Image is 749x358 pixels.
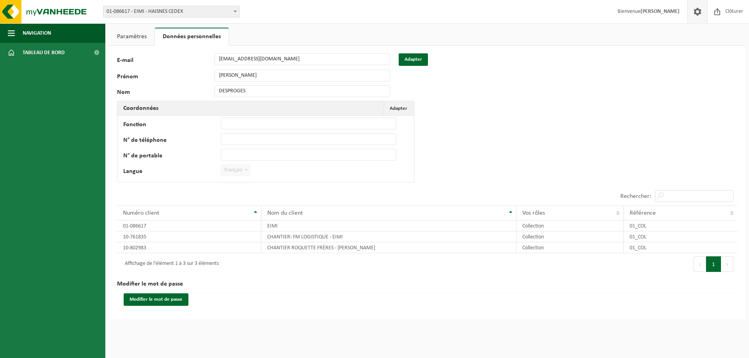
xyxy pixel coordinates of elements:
[516,231,624,242] td: Collection
[390,106,407,111] span: Adapter
[641,9,680,14] strong: [PERSON_NAME]
[117,57,215,66] label: E-mail
[516,242,624,253] td: Collection
[261,242,516,253] td: CHANTIER ROQUETTE FRÈRES - [PERSON_NAME]
[109,28,154,46] a: Paramètres
[103,6,239,17] span: 01-086617 - EIMI - HAISNES CEDEX
[123,168,221,176] label: Langue
[399,53,428,66] button: Adapter
[23,43,65,62] span: Tableau de bord
[383,101,413,115] button: Adapter
[221,165,250,176] span: Français
[624,220,737,231] td: 01_COL
[215,53,390,65] input: E-mail
[103,6,240,18] span: 01-086617 - EIMI - HAISNES CEDEX
[124,293,188,306] button: Modifier le mot de passe
[706,256,721,272] button: 1
[117,231,261,242] td: 10-761835
[694,256,706,272] button: Previous
[624,231,737,242] td: 01_COL
[117,275,737,293] h2: Modifier le mot de passe
[624,242,737,253] td: 01_COL
[155,28,229,46] a: Données personnelles
[23,23,51,43] span: Navigation
[261,220,516,231] td: EIMI
[123,210,159,216] span: Numéro client
[630,210,656,216] span: Référence
[516,220,624,231] td: Collection
[721,256,733,272] button: Next
[522,210,545,216] span: Vos rôles
[117,74,215,81] label: Prénom
[117,101,164,115] h2: Coordonnées
[261,231,516,242] td: CHANTIER: FM LOGISTIQUE - EIMI
[267,210,303,216] span: Nom du client
[123,137,221,145] label: N° de téléphone
[117,220,261,231] td: 01-086617
[123,153,221,160] label: N° de portable
[121,257,219,271] div: Affichage de l'élément 1 à 3 sur 3 éléments
[117,89,215,97] label: Nom
[117,242,261,253] td: 10-802983
[123,122,221,129] label: Fonction
[620,193,651,199] label: Rechercher:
